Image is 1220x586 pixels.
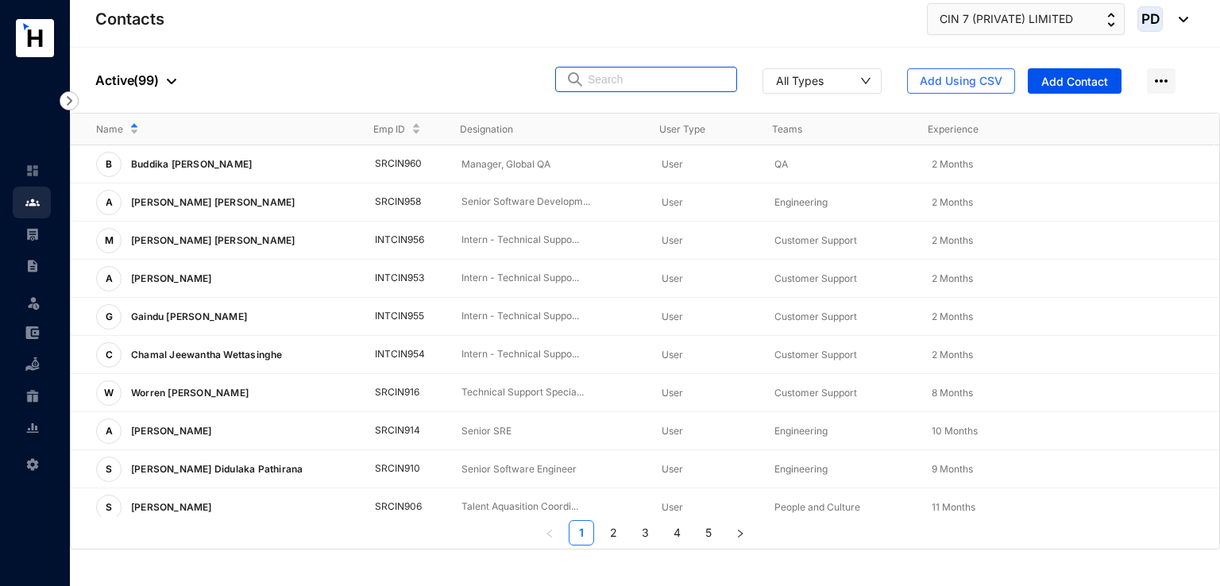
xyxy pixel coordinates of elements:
p: People and Culture [774,499,905,515]
button: CIN 7 (PRIVATE) LIMITED [927,3,1125,35]
p: Senior Software Developm... [461,195,636,210]
p: Intern - Technical Suppo... [461,233,636,248]
span: 11 Months [932,501,975,513]
li: Loan [13,349,51,380]
td: SRCIN916 [349,374,437,412]
p: QA [774,156,905,172]
img: nav-icon-right.af6afadce00d159da59955279c43614e.svg [60,91,79,110]
span: 2 Months [932,310,973,322]
span: Add Contact [1041,74,1108,90]
button: Add Contact [1028,68,1122,94]
p: Engineering [774,423,905,439]
span: M [105,236,114,245]
span: User [662,234,683,246]
a: 2 [601,521,625,545]
p: Gaindu [PERSON_NAME] [122,304,253,330]
span: A [106,274,113,283]
span: 2 Months [932,234,973,246]
span: Name [96,121,123,137]
li: Reports [13,412,51,444]
p: Senior SRE [461,423,636,439]
li: Home [13,155,51,187]
span: S [106,465,112,474]
p: Customer Support [774,309,905,325]
img: settings-unselected.1febfda315e6e19643a1.svg [25,457,40,472]
span: Emp ID [373,121,405,137]
li: 3 [632,520,658,546]
span: 9 Months [932,463,973,475]
td: INTCIN955 [349,298,437,336]
span: A [106,198,113,207]
span: PD [1141,12,1160,25]
p: Technical Support Specia... [461,385,636,400]
span: User [662,387,683,399]
span: 8 Months [932,387,973,399]
th: Designation [434,114,634,145]
p: Buddika [PERSON_NAME] [122,152,258,177]
li: Expenses [13,317,51,349]
td: SRCIN906 [349,488,437,526]
p: Chamal Jeewantha Wettasinghe [122,342,289,368]
img: loan-unselected.d74d20a04637f2d15ab5.svg [25,357,40,372]
th: Experience [902,114,1058,145]
p: Talent Aquasition Coordi... [461,499,636,515]
p: Worren [PERSON_NAME] [122,380,255,406]
img: leave-unselected.2934df6273408c3f84d9.svg [25,295,41,310]
img: expense-unselected.2edcf0507c847f3e9e96.svg [25,326,40,340]
td: INTCIN954 [349,336,437,374]
p: [PERSON_NAME] [122,495,218,520]
p: [PERSON_NAME] [PERSON_NAME] [122,228,301,253]
span: A [106,426,113,436]
li: 1 [569,520,594,546]
input: Search [588,67,727,91]
span: W [104,388,114,398]
th: User Type [634,114,747,145]
span: User [662,349,683,360]
span: S [106,503,112,512]
span: C [106,350,113,360]
li: Contracts [13,250,51,282]
img: gratuity-unselected.a8c340787eea3cf492d7.svg [25,389,40,403]
a: 1 [569,521,593,545]
td: SRCIN958 [349,183,437,222]
li: Payroll [13,218,51,250]
span: User [662,196,683,208]
span: 2 Months [932,196,973,208]
p: Customer Support [774,385,905,401]
span: User [662,501,683,513]
li: Contacts [13,187,51,218]
th: Teams [747,114,902,145]
img: dropdown-black.8e83cc76930a90b1a4fdb6d089b7bf3a.svg [167,79,176,84]
img: people.b0bd17028ad2877b116a.svg [25,195,40,210]
p: Customer Support [774,271,905,287]
p: [PERSON_NAME] Didulaka Pathirana [122,457,309,482]
td: SRCIN960 [349,145,437,183]
li: Previous Page [537,520,562,546]
span: User [662,425,683,437]
span: left [545,529,554,538]
img: contract-unselected.99e2b2107c0a7dd48938.svg [25,259,40,273]
td: SRCIN914 [349,412,437,450]
li: 5 [696,520,721,546]
img: up-down-arrow.74152d26bf9780fbf563ca9c90304185.svg [1107,13,1115,27]
a: 5 [697,521,720,545]
img: more-horizontal.eedb2faff8778e1aceccc67cc90ae3cb.svg [1147,68,1176,94]
li: 2 [600,520,626,546]
div: All Types [776,72,824,88]
img: home-unselected.a29eae3204392db15eaf.svg [25,164,40,178]
span: 2 Months [932,349,973,360]
p: Intern - Technical Suppo... [461,347,636,362]
span: User [662,272,683,284]
span: 10 Months [932,425,978,437]
span: Add Using CSV [920,73,1002,89]
span: 2 Months [932,158,973,170]
img: report-unselected.e6a6b4230fc7da01f883.svg [25,421,40,435]
button: Add Using CSV [907,68,1015,94]
img: search.8ce656024d3affaeffe32e5b30621cb7.svg [566,71,585,87]
img: payroll-unselected.b590312f920e76f0c668.svg [25,227,40,241]
span: User [662,158,683,170]
p: [PERSON_NAME] [122,266,218,291]
th: Emp ID [348,114,434,145]
a: 3 [633,521,657,545]
p: Customer Support [774,347,905,363]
